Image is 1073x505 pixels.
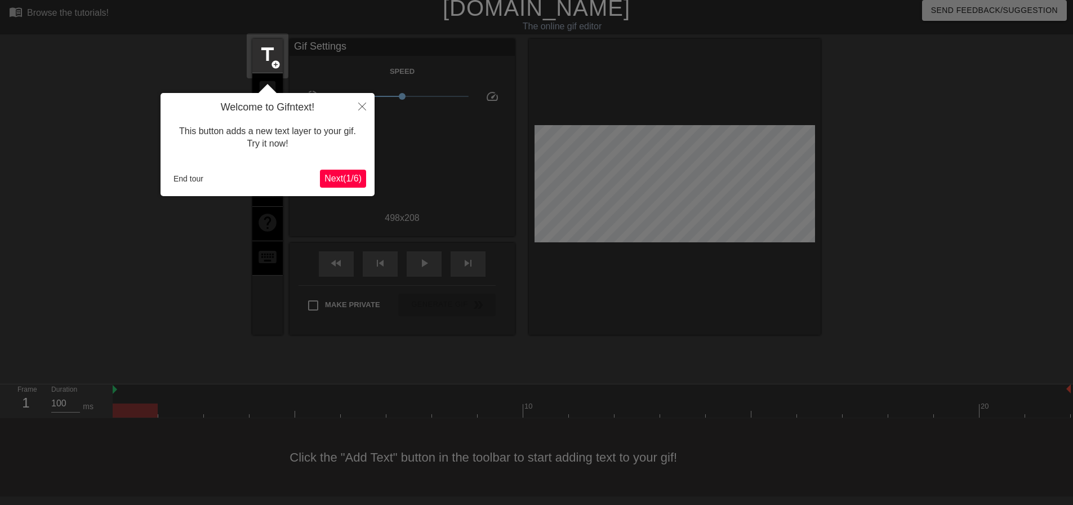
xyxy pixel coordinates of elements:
button: End tour [169,170,208,187]
span: Next ( 1 / 6 ) [324,174,362,183]
button: Next [320,170,366,188]
div: This button adds a new text layer to your gif. Try it now! [169,114,366,162]
h4: Welcome to Gifntext! [169,101,366,114]
button: Close [350,93,375,119]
